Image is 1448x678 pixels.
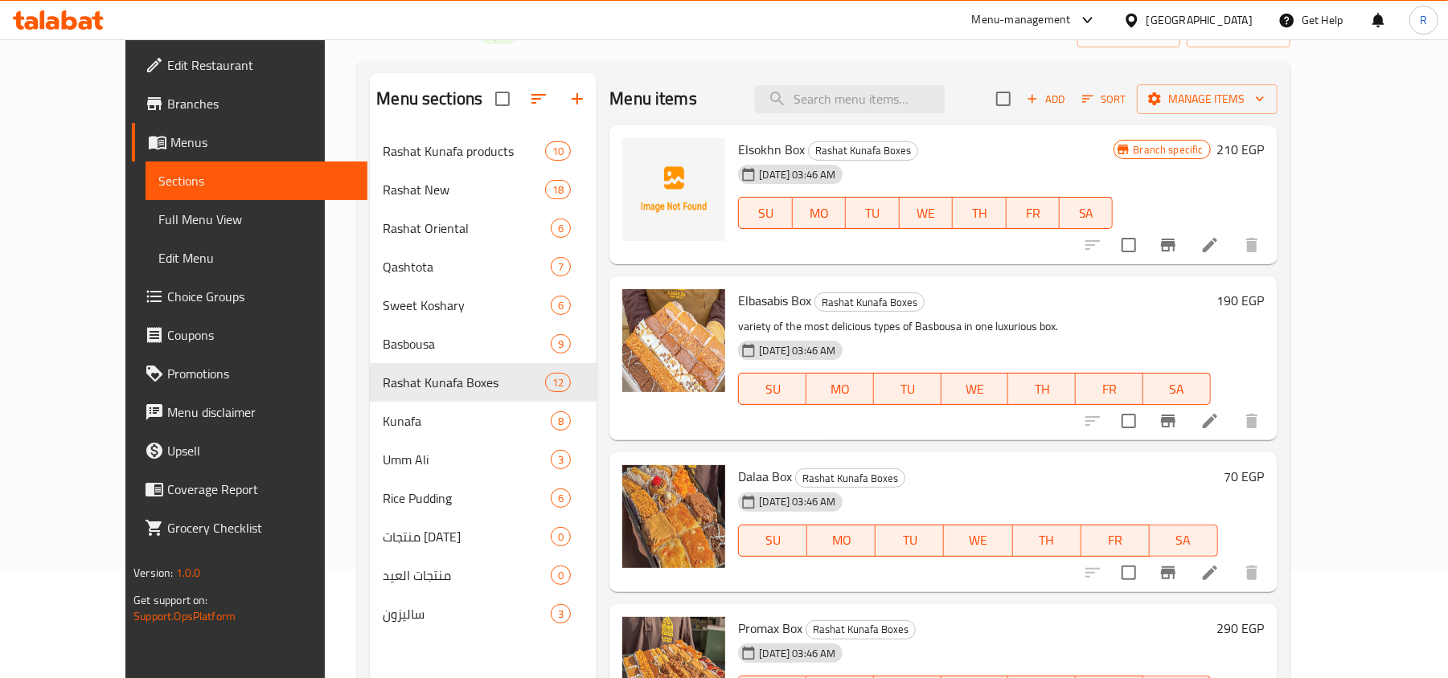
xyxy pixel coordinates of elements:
[376,87,482,111] h2: Menu sections
[133,606,236,627] a: Support.OpsPlatform
[132,508,367,547] a: Grocery Checklist
[383,219,551,238] div: Rashat Oriental
[1013,525,1081,557] button: TH
[738,616,802,640] span: Promax Box
[551,527,571,546] div: items
[755,85,945,113] input: search
[132,316,367,354] a: Coupons
[146,239,367,277] a: Edit Menu
[167,480,355,499] span: Coverage Report
[383,450,551,469] div: Umm Ali
[1007,197,1060,229] button: FR
[370,132,597,170] div: Rashat Kunafa products10
[158,171,355,190] span: Sections
[738,288,811,312] span: Elbasabis Box
[383,411,551,431] span: Kunafa
[383,296,551,315] span: Sweet Koshary
[959,202,999,225] span: TH
[1420,11,1427,29] span: R
[948,378,1003,401] span: WE
[1020,87,1072,112] button: Add
[1066,202,1106,225] span: SA
[383,488,551,508] div: Rice Pudding
[551,296,571,315] div: items
[158,248,355,268] span: Edit Menu
[132,46,367,84] a: Edit Restaurant
[545,373,571,392] div: items
[1137,84,1278,114] button: Manage items
[814,529,869,552] span: MO
[383,604,551,623] div: ساليزون
[133,590,207,611] span: Get support on:
[806,373,874,405] button: MO
[1060,197,1113,229] button: SA
[944,525,1012,557] button: WE
[370,479,597,517] div: Rice Pudding6
[745,202,786,225] span: SU
[167,441,355,460] span: Upsell
[167,364,355,383] span: Promotions
[383,257,551,276] div: Qashtota
[622,289,725,392] img: Elbasabis Box
[551,334,571,353] div: items
[1081,525,1150,557] button: FR
[383,141,545,161] span: Rashat Kunafa products
[1217,289,1265,312] h6: 190 EGP
[132,84,367,123] a: Branches
[1200,563,1220,582] a: Edit menu item
[1143,373,1211,405] button: SA
[1090,22,1167,43] span: import
[1150,525,1218,557] button: SA
[906,202,946,225] span: WE
[132,354,367,393] a: Promotions
[1150,89,1265,109] span: Manage items
[1233,553,1271,592] button: delete
[1150,378,1204,401] span: SA
[1082,90,1126,108] span: Sort
[950,529,1006,552] span: WE
[745,378,800,401] span: SU
[167,94,355,113] span: Branches
[1024,90,1068,108] span: Add
[551,219,571,238] div: items
[609,87,697,111] h2: Menu items
[900,197,953,229] button: WE
[545,141,571,161] div: items
[815,293,924,312] span: Rashat Kunafa Boxes
[738,373,806,405] button: SU
[874,373,941,405] button: TU
[551,257,571,276] div: items
[1088,529,1143,552] span: FR
[546,144,570,159] span: 10
[1200,22,1278,43] span: export
[132,123,367,161] a: Menus
[370,556,597,594] div: منتجات العيد0
[1217,138,1265,161] h6: 210 EGP
[807,525,876,557] button: MO
[552,452,570,468] span: 3
[1112,404,1146,438] span: Select to update
[941,373,1009,405] button: WE
[552,568,570,583] span: 0
[738,137,805,161] span: Elsokhn Box
[953,197,1006,229] button: TH
[370,440,597,479] div: Umm Ali3
[552,607,570,622] span: 3
[519,80,558,118] span: Sort sections
[383,566,551,585] span: منتجات العيد
[1072,87,1137,112] span: Sort items
[552,491,570,506] span: 6
[552,298,570,313] span: 6
[551,488,571,508] div: items
[1217,617,1265,639] h6: 290 EGP
[1156,529,1212,552] span: SA
[370,125,597,639] nav: Menu sections
[1112,556,1146,590] span: Select to update
[806,620,916,639] div: Rashat Kunafa Boxes
[383,180,545,199] span: Rashat New
[796,469,904,488] span: Rashat Kunafa Boxes
[552,337,570,352] span: 9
